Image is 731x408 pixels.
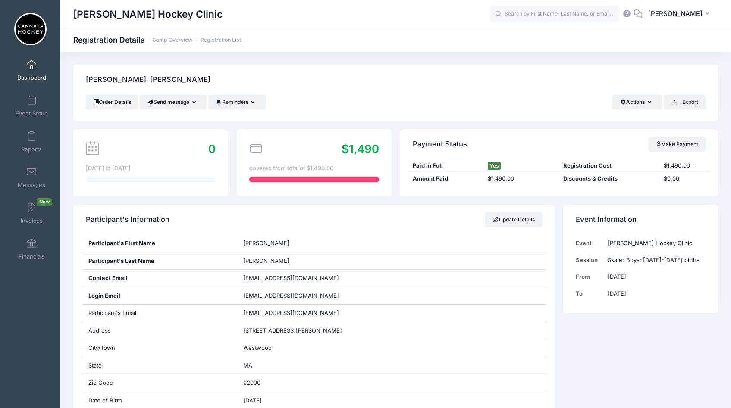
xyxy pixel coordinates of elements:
a: Dashboard [11,55,52,85]
span: [PERSON_NAME] [243,240,289,246]
h4: Event Information [576,208,637,232]
h1: Registration Details [73,35,241,44]
div: Discounts & Credits [559,174,659,183]
h4: Payment Status [413,132,467,156]
a: Event Setup [11,91,52,121]
span: [PERSON_NAME] [243,257,289,264]
h1: [PERSON_NAME] Hockey Clinic [73,4,223,24]
td: [DATE] [604,268,706,285]
a: Messages [11,162,52,193]
a: Update Details [485,212,543,227]
a: Camp Overview [152,37,192,44]
a: Financials [11,234,52,264]
button: Send message [140,95,207,109]
span: 0 [208,142,216,156]
div: Paid in Full [408,162,484,170]
td: Event [576,235,603,252]
h4: [PERSON_NAME], [PERSON_NAME] [86,68,210,92]
td: [PERSON_NAME] Hockey Clinic [604,235,706,252]
div: Registration Cost [559,162,659,170]
a: Make Payment [648,137,706,152]
a: Reports [11,127,52,157]
div: Contact Email [82,270,237,287]
div: covered from total of $1,490.00 [249,164,379,173]
span: [EMAIL_ADDRESS][DOMAIN_NAME] [243,309,339,316]
div: $1,490.00 [659,162,709,170]
div: State [82,357,237,374]
button: Export [664,95,706,109]
span: Messages [18,181,45,189]
div: Participant's Last Name [82,252,237,270]
span: Reports [21,146,42,153]
img: Cannata Hockey Clinic [14,13,47,45]
span: [EMAIL_ADDRESS][DOMAIN_NAME] [243,292,351,300]
td: From [576,268,603,285]
span: [EMAIL_ADDRESS][DOMAIN_NAME] [243,274,339,281]
div: $0.00 [659,174,709,183]
span: New [37,198,52,206]
a: InvoicesNew [11,198,52,228]
span: Dashboard [17,74,46,81]
div: Amount Paid [408,174,484,183]
span: Financials [19,253,45,260]
span: $1,490 [342,142,379,156]
input: Search by First Name, Last Name, or Email... [490,6,619,23]
span: [PERSON_NAME] [648,9,703,19]
button: Reminders [208,95,266,109]
span: [DATE] [243,397,262,404]
div: Address [82,322,237,339]
button: Actions [612,95,662,109]
span: Yes [488,162,501,170]
span: Invoices [21,217,43,224]
span: Event Setup [16,110,48,117]
div: Zip Code [82,374,237,392]
div: Login Email [82,287,237,305]
a: Order Details [86,95,138,109]
div: Participant's Email [82,305,237,322]
div: [DATE] to [DATE] [86,164,216,173]
div: City/Town [82,339,237,357]
div: Participant's First Name [82,235,237,252]
span: [STREET_ADDRESS][PERSON_NAME] [243,327,342,334]
a: Registration List [201,37,241,44]
span: MA [243,362,252,369]
span: Westwood [243,344,272,351]
button: [PERSON_NAME] [643,4,718,24]
h4: Participant's Information [86,208,169,232]
td: Skater Boys: [DATE]-[DATE] births [604,252,706,268]
td: To [576,285,603,302]
div: $1,490.00 [483,174,559,183]
span: 02090 [243,379,260,386]
td: Session [576,252,603,268]
td: [DATE] [604,285,706,302]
